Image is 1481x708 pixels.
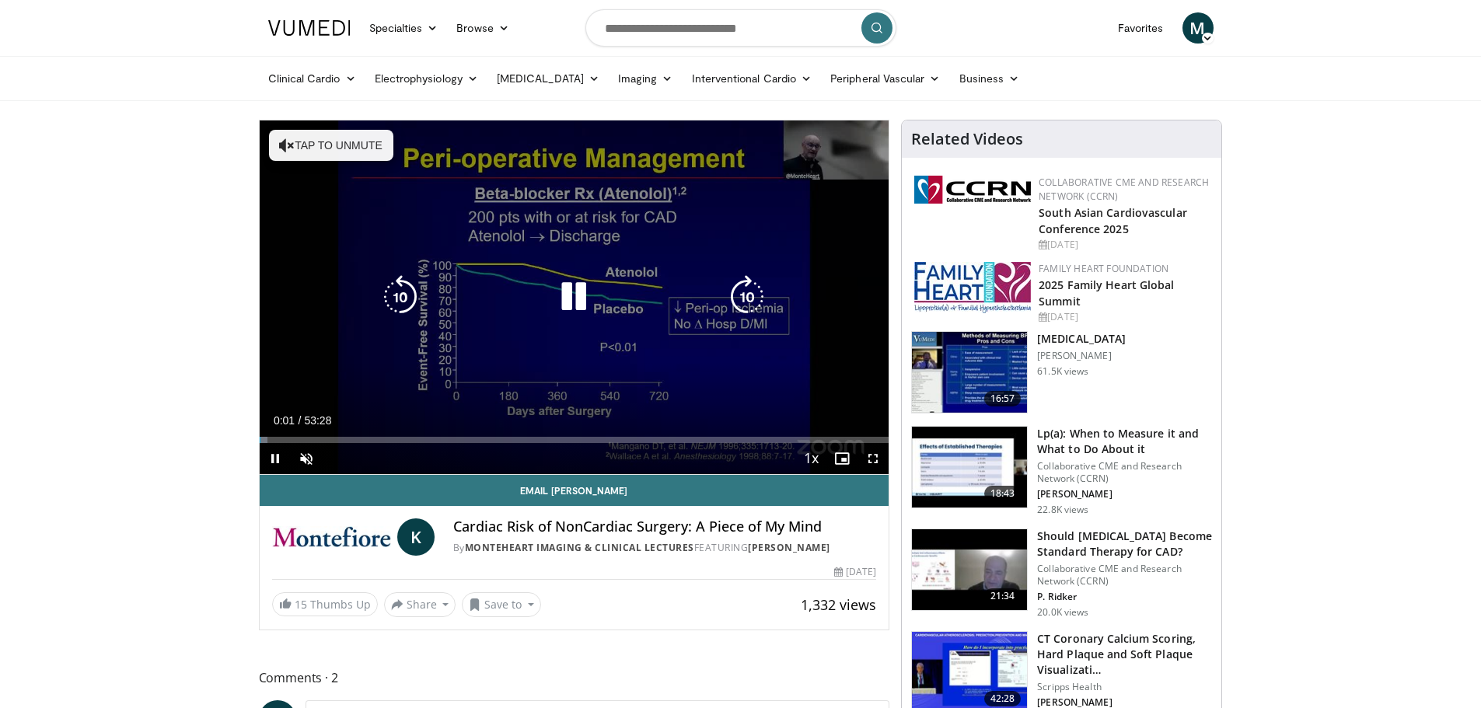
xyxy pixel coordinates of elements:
button: Tap to unmute [269,130,393,161]
span: 18:43 [984,486,1022,501]
a: 18:43 Lp(a): When to Measure it and What to Do About it Collaborative CME and Research Network (C... [911,426,1212,516]
h3: Should [MEDICAL_DATA] Become Standard Therapy for CAD? [1037,528,1212,560]
a: Electrophysiology [365,63,487,94]
a: Family Heart Foundation [1039,262,1168,275]
button: Share [384,592,456,617]
div: Progress Bar [260,437,889,443]
button: Fullscreen [858,443,889,474]
a: South Asian Cardiovascular Conference 2025 [1039,205,1187,236]
a: MonteHeart Imaging & Clinical Lectures [465,541,694,554]
p: [PERSON_NAME] [1037,488,1212,500]
img: a04ee3ba-8487-4636-b0fb-5e8d268f3737.png.150x105_q85_autocrop_double_scale_upscale_version-0.2.png [914,176,1031,204]
p: Scripps Health [1037,681,1212,693]
img: a92b9a22-396b-4790-a2bb-5028b5f4e720.150x105_q85_crop-smart_upscale.jpg [912,332,1027,413]
div: [DATE] [1039,238,1209,252]
p: Collaborative CME and Research Network (CCRN) [1037,563,1212,588]
button: Unmute [291,443,322,474]
a: 21:34 Should [MEDICAL_DATA] Become Standard Therapy for CAD? Collaborative CME and Research Netwo... [911,528,1212,619]
img: 96363db5-6b1b-407f-974b-715268b29f70.jpeg.150x105_q85_autocrop_double_scale_upscale_version-0.2.jpg [914,262,1031,313]
img: MonteHeart Imaging & Clinical Lectures [272,518,391,556]
a: Email [PERSON_NAME] [260,475,889,506]
span: 0:01 [274,414,295,427]
h3: [MEDICAL_DATA] [1037,331,1126,347]
div: [DATE] [1039,310,1209,324]
span: 15 [295,597,307,612]
a: Specialties [360,12,448,44]
a: Clinical Cardio [259,63,365,94]
button: Save to [462,592,541,617]
span: / [299,414,302,427]
a: [PERSON_NAME] [748,541,830,554]
p: P. Ridker [1037,591,1212,603]
a: Favorites [1109,12,1173,44]
p: 61.5K views [1037,365,1088,378]
button: Enable picture-in-picture mode [826,443,858,474]
video-js: Video Player [260,120,889,475]
span: 42:28 [984,691,1022,706]
img: 7a20132b-96bf-405a-bedd-783937203c38.150x105_q85_crop-smart_upscale.jpg [912,427,1027,507]
h4: Related Videos [911,130,1023,148]
p: Collaborative CME and Research Network (CCRN) [1037,460,1212,485]
a: 16:57 [MEDICAL_DATA] [PERSON_NAME] 61.5K views [911,331,1212,413]
p: 22.8K views [1037,504,1088,516]
button: Playback Rate [795,443,826,474]
span: 1,332 views [801,595,876,614]
a: 15 Thumbs Up [272,592,378,616]
a: Interventional Cardio [683,63,822,94]
div: By FEATURING [453,541,876,555]
button: Pause [260,443,291,474]
input: Search topics, interventions [585,9,896,47]
a: 2025 Family Heart Global Summit [1039,277,1174,309]
h4: Cardiac Risk of NonCardiac Surgery: A Piece of My Mind [453,518,876,535]
p: 20.0K views [1037,606,1088,619]
p: [PERSON_NAME] [1037,350,1126,362]
a: K [397,518,435,556]
a: Peripheral Vascular [821,63,949,94]
h3: CT Coronary Calcium Scoring, Hard Plaque and Soft Plaque Visualizati… [1037,631,1212,678]
div: [DATE] [834,565,876,579]
img: VuMedi Logo [268,20,351,36]
span: Comments 2 [259,668,890,688]
h3: Lp(a): When to Measure it and What to Do About it [1037,426,1212,457]
img: eb63832d-2f75-457d-8c1a-bbdc90eb409c.150x105_q85_crop-smart_upscale.jpg [912,529,1027,610]
a: Business [950,63,1029,94]
span: 21:34 [984,588,1022,604]
span: 53:28 [304,414,331,427]
a: [MEDICAL_DATA] [487,63,609,94]
a: Browse [447,12,519,44]
a: Collaborative CME and Research Network (CCRN) [1039,176,1209,203]
a: M [1182,12,1214,44]
span: 16:57 [984,391,1022,406]
a: Imaging [609,63,683,94]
